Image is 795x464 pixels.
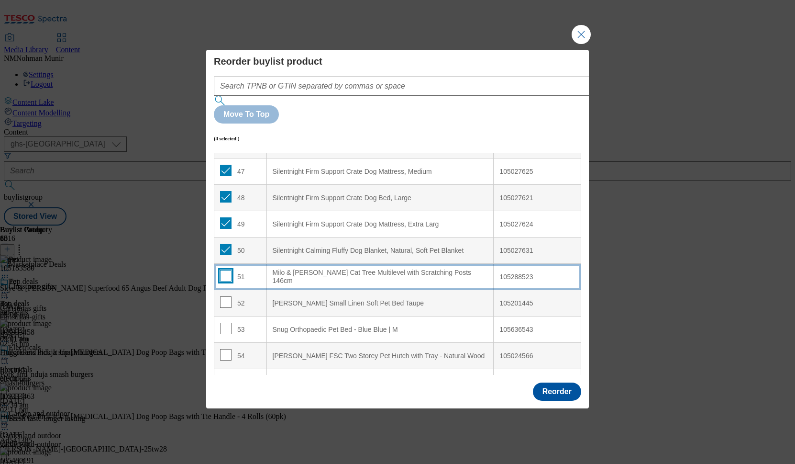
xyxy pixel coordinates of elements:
div: 105636543 [499,326,575,334]
div: Silentnight Firm Support Crate Dog Mattress, Medium [273,168,488,176]
div: 53 [220,323,261,337]
div: 51 [220,270,261,284]
div: [PERSON_NAME] FSC Two Storey Pet Hutch with Tray - Natural Wood [273,352,488,361]
div: 105027625 [499,168,575,176]
div: Silentnight Firm Support Crate Dog Bed, Large [273,194,488,203]
div: 105027621 [499,194,575,203]
input: Search TPNB or GTIN separated by commas or space [214,77,618,96]
div: [PERSON_NAME] Small Linen Soft Pet Bed Taupe [273,299,488,308]
div: 105201445 [499,299,575,308]
button: Reorder [533,383,581,401]
h4: Reorder buylist product [214,56,581,67]
div: Modal [206,50,589,409]
div: 48 [220,191,261,205]
button: Close Modal [572,25,591,44]
div: Snug Orthopaedic Pet Bed - Blue Blue | M [273,326,488,334]
button: Move To Top [214,105,279,124]
div: Milo & [PERSON_NAME] Cat Tree Multilevel with Scratching Posts 146cm [273,269,488,285]
div: 47 [220,165,261,179]
div: 54 [220,349,261,363]
div: 105027624 [499,220,575,229]
div: 49 [220,217,261,231]
div: Silentnight Firm Support Crate Dog Mattress, Extra Larg [273,220,488,229]
div: 50 [220,244,261,258]
div: 105024566 [499,352,575,361]
h6: (4 selected ) [214,136,240,141]
div: 52 [220,296,261,310]
div: [PERSON_NAME] FSC Two Storey Pet Hutch with Play Area Natural Wood [273,374,488,391]
div: 105288523 [499,273,575,282]
div: Silentnight Calming Fluffy Dog Blanket, Natural, Soft Pet Blanket [273,247,488,255]
div: 105027631 [499,247,575,255]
